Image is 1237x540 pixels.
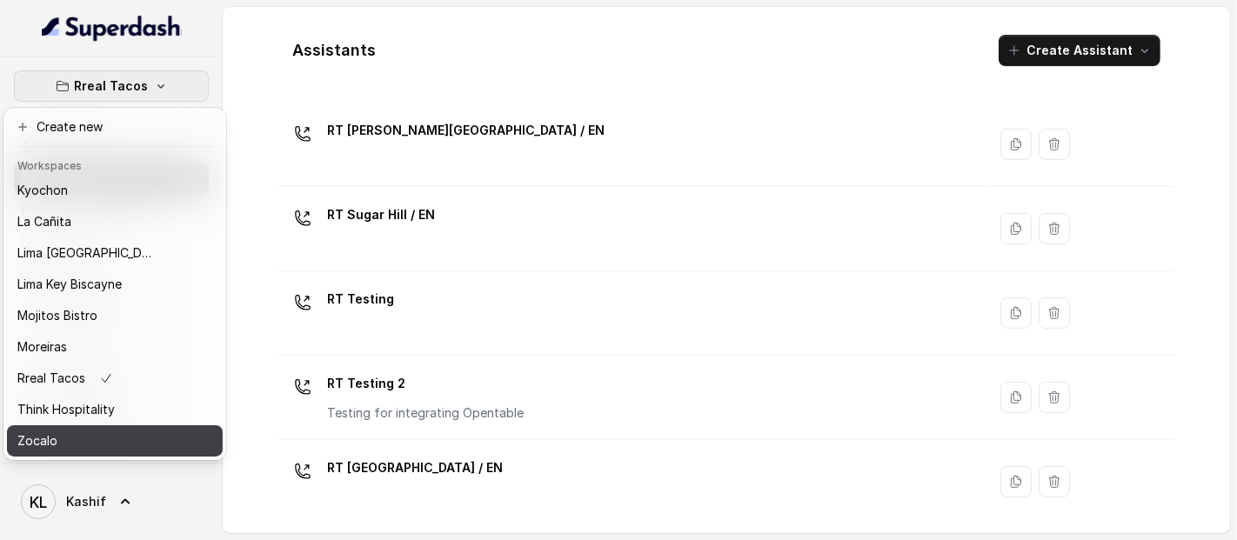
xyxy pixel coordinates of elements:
p: Lima Key Biscayne [17,274,122,295]
header: Workspaces [7,150,223,178]
p: Rreal Tacos [17,368,85,389]
p: Lima [GEOGRAPHIC_DATA] [17,243,157,263]
p: La Cañita [17,211,71,232]
p: Zocalo [17,430,57,451]
button: Rreal Tacos [14,70,209,102]
p: Mojitos Bistro [17,305,97,326]
div: Rreal Tacos [3,108,226,460]
p: Kyochon [17,180,68,201]
button: Create new [7,111,223,143]
p: Rreal Tacos [75,76,149,97]
p: Think Hospitality [17,399,115,420]
p: Moreiras [17,337,67,357]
